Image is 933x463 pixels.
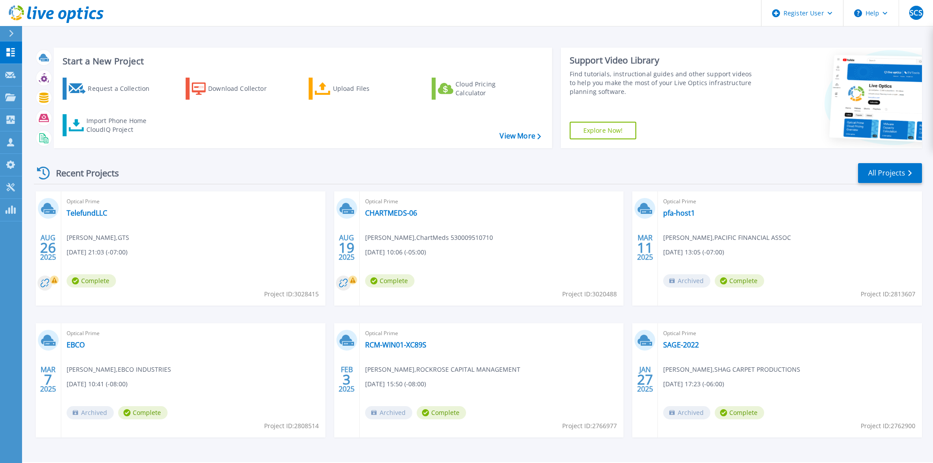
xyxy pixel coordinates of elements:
span: Optical Prime [365,197,619,206]
span: Complete [417,406,466,419]
div: Request a Collection [88,80,158,97]
span: Archived [67,406,114,419]
span: Complete [365,274,414,288]
span: Archived [663,274,710,288]
a: pfa-host1 [663,209,695,217]
span: Complete [715,406,764,419]
a: SAGE-2022 [663,340,699,349]
span: Project ID: 2766977 [562,421,617,431]
span: Project ID: 2762900 [861,421,915,431]
h3: Start a New Project [63,56,541,66]
a: CHARTMEDS-06 [365,209,417,217]
div: Cloud Pricing Calculator [455,80,526,97]
span: 7 [44,376,52,383]
div: Download Collector [208,80,279,97]
span: [PERSON_NAME] , GTS [67,233,129,243]
span: Archived [663,406,710,419]
a: Upload Files [309,78,407,100]
span: Optical Prime [663,197,917,206]
span: [PERSON_NAME] , ROCKROSE CAPITAL MANAGEMENT [365,365,520,374]
span: Project ID: 3028415 [264,289,319,299]
a: Request a Collection [63,78,161,100]
a: EBCO [67,340,85,349]
span: 11 [637,244,653,251]
div: MAR 2025 [40,363,56,396]
div: MAR 2025 [637,231,653,264]
div: Recent Projects [34,162,131,184]
span: SCS [910,9,922,16]
span: 26 [40,244,56,251]
span: [PERSON_NAME] , ChartMeds 530009510710 [365,233,493,243]
div: JAN 2025 [637,363,653,396]
span: [DATE] 15:50 (-08:00) [365,379,426,389]
a: TelefundLLC [67,209,107,217]
span: Optical Prime [365,329,619,338]
div: AUG 2025 [40,231,56,264]
a: Download Collector [186,78,284,100]
span: Project ID: 2813607 [861,289,915,299]
span: Complete [715,274,764,288]
span: [DATE] 17:23 (-06:00) [663,379,724,389]
div: AUG 2025 [338,231,355,264]
span: [DATE] 21:03 (-07:00) [67,247,127,257]
span: 27 [637,376,653,383]
span: Archived [365,406,412,419]
span: [PERSON_NAME] , EBCO INDUSTRIES [67,365,171,374]
a: All Projects [858,163,922,183]
div: Support Video Library [570,55,755,66]
span: [PERSON_NAME] , SHAG CARPET PRODUCTIONS [663,365,800,374]
span: [PERSON_NAME] , PACIFIC FINANCIAL ASSOC [663,233,791,243]
span: Complete [67,274,116,288]
a: Explore Now! [570,122,637,139]
span: [DATE] 10:06 (-05:00) [365,247,426,257]
span: Project ID: 2808514 [264,421,319,431]
span: 3 [343,376,351,383]
div: Upload Files [333,80,403,97]
div: FEB 2025 [338,363,355,396]
span: 19 [339,244,355,251]
div: Import Phone Home CloudIQ Project [86,116,155,134]
div: Find tutorials, instructional guides and other support videos to help you make the most of your L... [570,70,755,96]
span: Complete [118,406,168,419]
a: Cloud Pricing Calculator [432,78,530,100]
span: Optical Prime [663,329,917,338]
span: [DATE] 10:41 (-08:00) [67,379,127,389]
a: RCM-WIN01-XC89S [365,340,426,349]
span: Project ID: 3020488 [562,289,617,299]
span: [DATE] 13:05 (-07:00) [663,247,724,257]
a: View More [500,132,541,140]
span: Optical Prime [67,197,320,206]
span: Optical Prime [67,329,320,338]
